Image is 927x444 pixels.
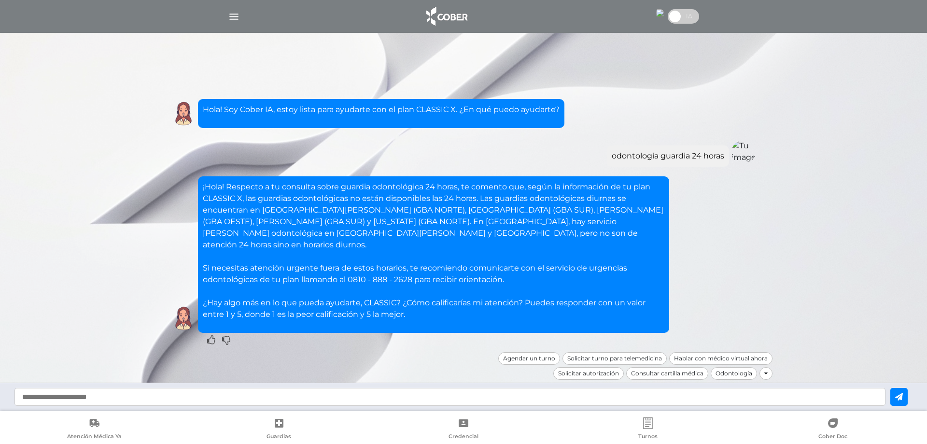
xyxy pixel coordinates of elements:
a: Atención Médica Ya [2,417,186,442]
span: Atención Médica Ya [67,433,122,442]
div: Solicitar autorización [553,367,624,380]
img: Cober_menu-lines-white.svg [228,11,240,23]
span: Credencial [449,433,478,442]
p: ¡Hola! Respecto a tu consulta sobre guardia odontológica 24 horas, te comento que, según la infor... [203,181,664,320]
img: Tu imagen [731,140,756,164]
a: Cober Doc [741,417,925,442]
div: Solicitar turno para telemedicina [562,352,667,365]
a: Guardias [186,417,371,442]
img: 7294 [656,9,664,17]
div: odontologia guardia 24 horas [612,150,724,162]
div: Agendar un turno [498,352,560,365]
p: Hola! Soy Cober IA, estoy lista para ayudarte con el plan CLASSIC X. ¿En qué puedo ayudarte? [203,104,560,115]
div: Consultar cartilla médica [626,367,708,380]
a: Credencial [371,417,556,442]
span: Turnos [638,433,658,442]
a: Turnos [556,417,740,442]
span: Cober Doc [818,433,847,442]
img: Cober IA [171,101,196,126]
div: Hablar con médico virtual ahora [669,352,772,365]
span: Guardias [267,433,291,442]
img: Cober IA [171,306,196,330]
img: logo_cober_home-white.png [421,5,472,28]
div: Odontología [711,367,757,380]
